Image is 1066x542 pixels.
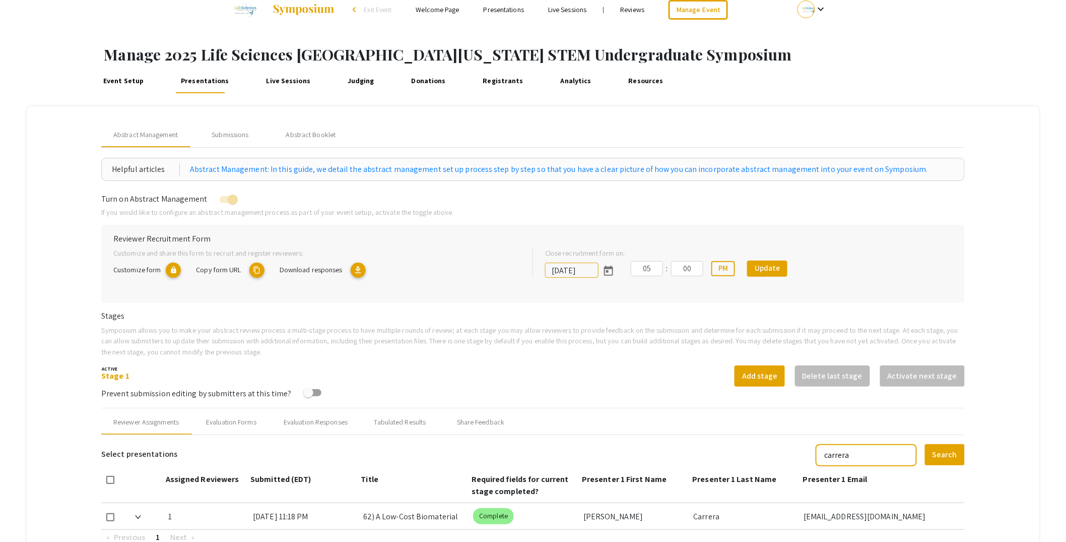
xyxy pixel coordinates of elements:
[101,194,208,204] span: Turn on Abstract Management
[694,503,796,529] div: Carrera
[353,7,359,13] div: arrow_back_ios
[804,503,957,529] div: [EMAIL_ADDRESS][DOMAIN_NAME]
[457,417,504,428] div: Share Feedback
[558,69,593,93] a: Analytics
[598,261,619,281] button: Open calendar
[663,263,671,275] div: :
[925,444,965,465] button: Search
[284,417,348,428] div: Evaluation Responses
[409,69,448,93] a: Donations
[693,474,777,485] span: Presenter 1 Last Name
[135,515,141,519] img: Expand arrow
[364,5,392,14] span: Exit Event
[101,207,965,218] p: If you would like to configure an abstract management process as part of your event setup, activa...
[212,130,248,140] div: Submissions
[250,474,311,485] span: Submitted (EDT)
[113,248,516,259] p: Customize and share this form to recruit and register reviewers:
[113,417,179,428] div: Reviewer Assignments
[626,69,665,93] a: Resources
[178,69,232,93] a: Presentations
[206,417,256,428] div: Evaluation Forms
[272,4,335,16] img: Symposium by ForagerOne
[345,69,377,93] a: Judging
[671,261,703,276] input: Minutes
[166,263,181,278] mat-icon: lock
[113,234,953,244] h6: Reviewer Recruitment Form
[815,3,827,15] mat-icon: Expand account dropdown
[101,311,965,321] h6: Stages
[621,5,645,14] a: Reviews
[480,69,526,93] a: Registrants
[583,503,686,529] div: [PERSON_NAME]
[747,261,787,277] button: Update
[190,163,928,175] a: Abstract Management: In this guide, we detail the abstract management set up process step by step...
[816,444,917,466] input: Search presentations
[101,371,129,381] a: Stage 1
[361,474,379,485] span: Title
[166,474,239,485] span: Assigned Reviewers
[631,261,663,276] input: Hours
[374,417,426,428] div: Tabulated Results
[472,474,569,497] span: Required fields for current stage completed?
[101,443,177,465] h6: Select presentations
[545,248,625,259] label: Close recruitment form on:
[416,5,459,14] a: Welcome Page
[112,163,180,175] div: Helpful articles
[280,265,343,274] span: Download responses
[582,474,667,485] span: Presenter 1 First Name
[548,5,586,14] a: Live Sessions
[101,388,291,399] span: Prevent submission editing by submitters at this time?
[249,263,264,278] mat-icon: copy URL
[286,130,336,140] div: Abstract Booklet
[351,263,366,278] mat-icon: Export responses
[735,366,785,387] button: Add stage
[253,503,355,529] div: [DATE] 11:18 PM
[113,265,161,274] span: Customize form
[101,325,965,357] p: Symposium allows you to make your abstract review process a multi-stage process to have multiple ...
[880,366,965,387] button: Activate next stage
[8,497,43,534] iframe: Chat
[484,5,524,14] a: Presentations
[196,265,241,274] span: Copy form URL
[363,503,465,529] div: 62) A Low-Cost Biomaterial Solution: Lemon and Mushroom-Derived Carbon Dots for Infection Prevention
[803,474,868,485] span: Presenter 1 Email
[168,503,245,529] div: 1
[113,130,178,140] span: Abstract Management
[473,508,514,524] mat-chip: Complete
[711,261,735,276] button: PM
[101,69,147,93] a: Event Setup
[263,69,313,93] a: Live Sessions
[104,45,1066,64] h1: Manage 2025 Life Sciences [GEOGRAPHIC_DATA][US_STATE] STEM Undergraduate Symposium
[598,5,608,14] li: |
[795,366,870,387] button: Delete last stage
